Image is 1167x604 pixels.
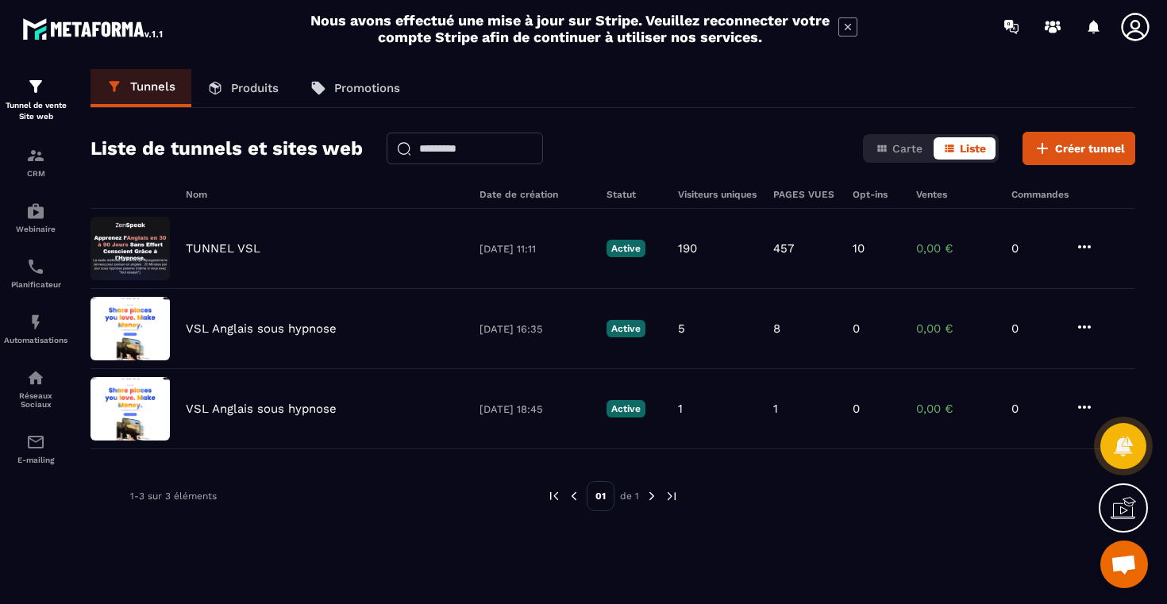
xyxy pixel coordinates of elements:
p: 0,00 € [916,241,996,256]
button: Liste [934,137,996,160]
h6: Opt-ins [853,189,900,200]
img: next [664,489,679,503]
img: image [91,297,170,360]
p: Active [607,240,645,257]
a: Promotions [295,69,416,107]
img: email [26,433,45,452]
h6: Date de création [480,189,591,200]
a: emailemailE-mailing [4,421,67,476]
button: Créer tunnel [1023,132,1135,165]
p: 1 [678,402,683,416]
p: Tunnel de vente Site web [4,100,67,122]
a: schedulerschedulerPlanificateur [4,245,67,301]
h2: Nous avons effectué une mise à jour sur Stripe. Veuillez reconnecter votre compte Stripe afin de ... [310,12,830,45]
a: Tunnels [91,69,191,107]
img: logo [22,14,165,43]
p: 0 [853,402,860,416]
p: Webinaire [4,225,67,233]
p: 10 [853,241,865,256]
p: de 1 [620,490,639,502]
h6: Commandes [1011,189,1069,200]
button: Carte [866,137,932,160]
p: Produits [231,81,279,95]
p: 0,00 € [916,402,996,416]
a: social-networksocial-networkRéseaux Sociaux [4,356,67,421]
img: prev [547,489,561,503]
img: next [645,489,659,503]
p: Tunnels [130,79,175,94]
p: Réseaux Sociaux [4,391,67,409]
img: scheduler [26,257,45,276]
span: Liste [960,142,986,155]
p: Active [607,320,645,337]
div: Ouvrir le chat [1100,541,1148,588]
p: 5 [678,321,685,336]
a: Produits [191,69,295,107]
p: [DATE] 16:35 [480,323,591,335]
a: automationsautomationsAutomatisations [4,301,67,356]
img: automations [26,313,45,332]
a: formationformationCRM [4,134,67,190]
img: social-network [26,368,45,387]
p: [DATE] 11:11 [480,243,591,255]
p: E-mailing [4,456,67,464]
h6: PAGES VUES [773,189,837,200]
p: 8 [773,321,780,336]
p: VSL Anglais sous hypnose [186,321,337,336]
p: Automatisations [4,336,67,344]
img: automations [26,202,45,221]
p: 0 [1011,402,1059,416]
p: 0 [1011,321,1059,336]
p: [DATE] 18:45 [480,403,591,415]
p: 0 [853,321,860,336]
p: 457 [773,241,794,256]
a: automationsautomationsWebinaire [4,190,67,245]
p: TUNNEL VSL [186,241,260,256]
h6: Statut [607,189,662,200]
img: image [91,377,170,440]
p: Active [607,400,645,417]
img: formation [26,146,45,165]
p: 01 [587,481,614,511]
a: formationformationTunnel de vente Site web [4,65,67,134]
img: formation [26,77,45,96]
p: 1 [773,402,778,416]
p: VSL Anglais sous hypnose [186,402,337,416]
p: 0 [1011,241,1059,256]
p: 1-3 sur 3 éléments [130,491,217,502]
h2: Liste de tunnels et sites web [91,133,363,164]
span: Créer tunnel [1055,140,1125,156]
h6: Nom [186,189,464,200]
p: CRM [4,169,67,178]
p: 0,00 € [916,321,996,336]
span: Carte [892,142,922,155]
img: prev [567,489,581,503]
h6: Visiteurs uniques [678,189,757,200]
p: Planificateur [4,280,67,289]
p: 190 [678,241,697,256]
h6: Ventes [916,189,996,200]
img: image [91,217,170,280]
p: Promotions [334,81,400,95]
